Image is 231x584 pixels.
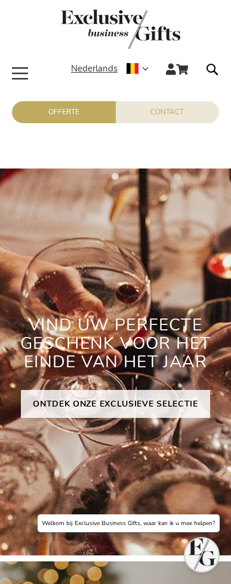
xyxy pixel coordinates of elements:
a: Offerte [12,101,116,123]
span: Nederlands [71,62,118,76]
a: Contact [116,101,220,123]
img: Exclusive Business gifts logo [61,10,180,49]
a: ONTDEK ONZE EXCLUSIEVE SELECTIE [21,390,210,418]
a: store logo [10,10,231,52]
